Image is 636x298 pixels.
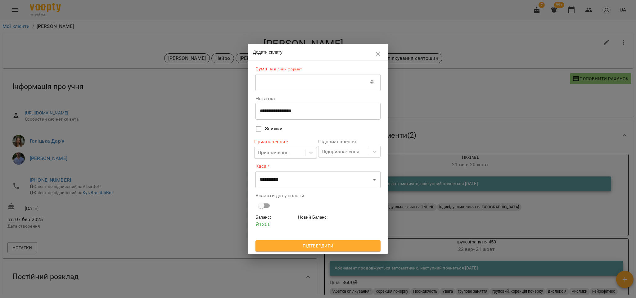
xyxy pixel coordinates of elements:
[265,125,283,132] span: Знижки
[322,148,360,155] div: Підпризначення
[268,66,302,73] p: Не вірний формат
[298,214,338,221] h6: Новий Баланс :
[255,96,381,101] label: Нотатка
[260,242,376,250] span: Підтвердити
[255,214,295,221] h6: Баланс :
[254,138,317,145] label: Призначення
[370,79,374,86] p: ₴
[318,139,381,144] label: Підпризначення
[255,65,381,73] label: Сума
[255,240,381,251] button: Підтвердити
[258,149,289,157] div: Призначення
[255,221,295,228] p: ₴ 1300
[253,50,282,55] span: Додати сплату
[255,162,381,170] label: Каса
[255,193,381,198] label: Вказати дату сплати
